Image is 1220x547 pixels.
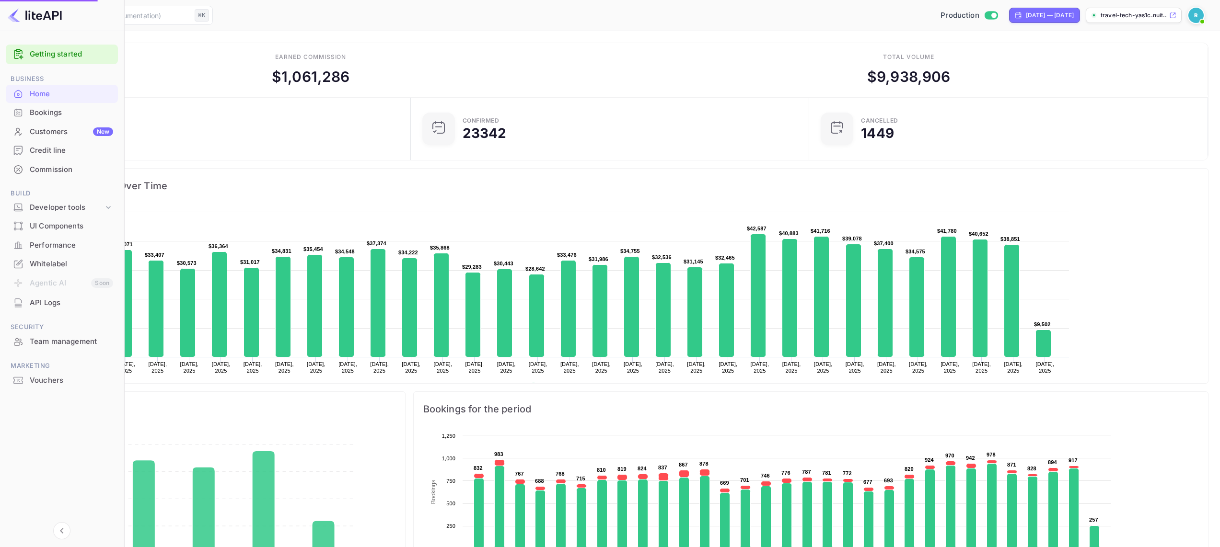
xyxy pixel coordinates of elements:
[275,53,346,61] div: Earned commission
[6,371,118,389] a: Vouchers
[1034,321,1051,327] text: $9,502
[941,361,959,374] text: [DATE], 2025
[430,245,450,251] text: $35,868
[22,178,1198,194] span: Commission Growth Over Time
[576,476,585,481] text: 715
[30,49,113,60] a: Getting started
[6,103,118,121] a: Bookings
[272,66,350,88] div: $ 1,061,286
[861,118,898,124] div: CANCELLED
[658,465,667,470] text: 837
[423,401,1198,417] span: Bookings for the period
[687,361,706,374] text: [DATE], 2025
[6,294,118,311] a: API Logs
[6,85,118,103] div: Home
[494,451,503,457] text: 983
[30,336,113,347] div: Team management
[972,361,991,374] text: [DATE], 2025
[180,361,199,374] text: [DATE], 2025
[1004,361,1022,374] text: [DATE], 2025
[905,466,914,472] text: 820
[462,264,482,270] text: $29,283
[6,217,118,236] div: UI Components
[6,103,118,122] div: Bookings
[335,249,355,254] text: $34,548
[30,259,113,270] div: Whitelabel
[529,361,547,374] text: [DATE], 2025
[811,228,830,234] text: $41,716
[624,361,642,374] text: [DATE], 2025
[779,230,799,236] text: $40,883
[937,228,957,234] text: $41,780
[525,266,545,272] text: $28,642
[987,452,996,457] text: 978
[715,255,735,261] text: $32,465
[30,164,113,175] div: Commission
[846,361,864,374] text: [DATE], 2025
[474,465,483,471] text: 832
[6,236,118,255] div: Performance
[652,254,672,260] text: $32,536
[719,361,737,374] text: [DATE], 2025
[30,126,113,137] div: Customers
[30,221,113,232] div: UI Components
[966,455,975,461] text: 942
[874,240,894,246] text: $37,400
[53,522,70,539] button: Collapse navigation
[272,248,291,254] text: $34,831
[6,217,118,235] a: UI Components
[1035,361,1054,374] text: [DATE], 2025
[877,361,896,374] text: [DATE], 2025
[30,240,113,251] div: Performance
[6,141,118,160] div: Credit line
[684,259,703,264] text: $31,145
[338,361,357,374] text: [DATE], 2025
[655,361,674,374] text: [DATE], 2025
[148,361,167,374] text: [DATE], 2025
[30,202,104,213] div: Developer tools
[370,361,389,374] text: [DATE], 2025
[761,473,770,479] text: 746
[22,401,395,417] span: Weekly volume
[497,361,516,374] text: [DATE], 2025
[463,118,500,124] div: Confirmed
[6,45,118,64] div: Getting started
[589,256,608,262] text: $31,986
[116,361,135,374] text: [DATE], 2025
[6,255,118,273] a: Whitelabel
[822,470,831,476] text: 781
[720,480,729,486] text: 669
[195,9,209,22] div: ⌘K
[6,160,118,178] a: Commission
[1026,11,1074,20] div: [DATE] — [DATE]
[442,456,455,461] text: 1,000
[6,123,118,140] a: CustomersNew
[1069,457,1078,463] text: 917
[398,250,418,255] text: $34,222
[884,478,893,483] text: 693
[863,479,872,485] text: 677
[244,361,262,374] text: [DATE], 2025
[941,10,979,21] span: Production
[592,361,611,374] text: [DATE], 2025
[540,383,564,389] text: Revenue
[275,361,294,374] text: [DATE], 2025
[30,145,113,156] div: Credit line
[6,160,118,179] div: Commission
[802,469,811,475] text: 787
[556,471,565,477] text: 768
[303,246,324,252] text: $35,454
[6,294,118,312] div: API Logs
[751,361,769,374] text: [DATE], 2025
[515,471,524,477] text: 767
[30,297,113,308] div: API Logs
[6,371,118,390] div: Vouchers
[699,461,709,467] text: 878
[782,361,801,374] text: [DATE], 2025
[557,252,577,258] text: $33,476
[6,123,118,141] div: CustomersNew
[6,199,118,216] div: Developer tools
[535,478,544,484] text: 688
[6,255,118,273] div: Whitelabel
[367,240,387,246] text: $37,374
